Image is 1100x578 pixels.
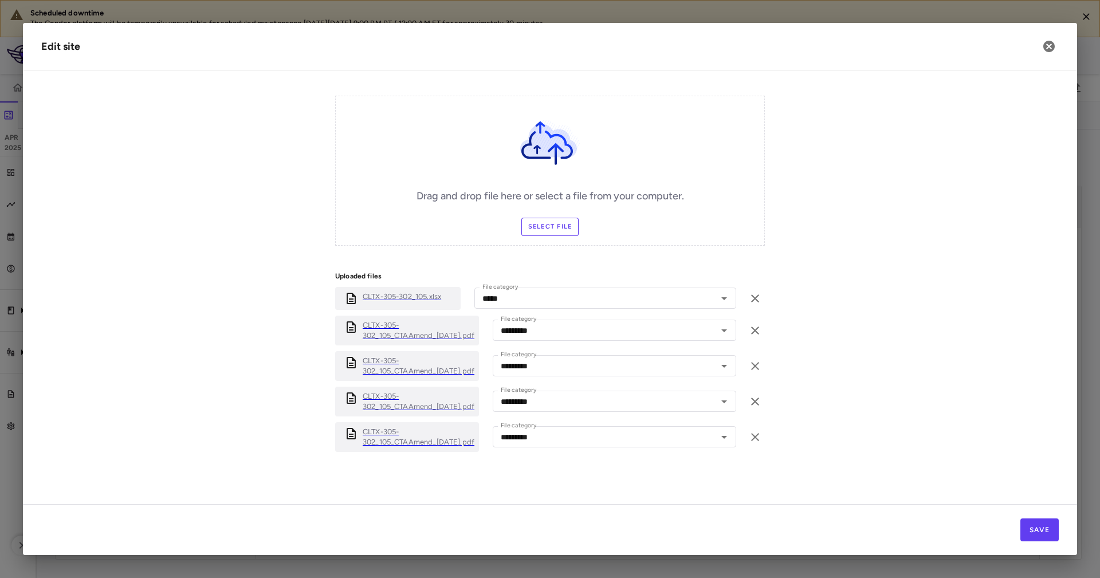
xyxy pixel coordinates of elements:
[745,392,765,411] button: Remove
[501,350,536,360] label: File category
[745,289,765,308] button: Remove
[716,323,732,339] button: Open
[716,358,732,374] button: Open
[745,356,765,376] button: Remove
[335,271,765,281] p: Uploaded files
[363,292,441,302] p: CLTX-305-302_105.xlsx
[1020,518,1059,541] button: Save
[482,282,518,292] label: File category
[363,356,474,376] a: CLTX-305-302_105_CTAAmend_[DATE].pdf
[363,391,474,412] p: CLTX-305-302_105_CTAAmend_08APR2024.pdf
[501,386,536,395] label: File category
[41,39,80,54] div: Edit site
[716,394,732,410] button: Open
[417,188,684,204] h6: Drag and drop file here or select a file from your computer.
[363,320,474,341] a: CLTX-305-302_105_CTAAmend_[DATE].pdf
[501,421,536,431] label: File category
[501,314,536,324] label: File category
[363,391,474,412] a: CLTX-305-302_105_CTAAmend_[DATE].pdf
[745,427,765,447] button: Remove
[363,292,441,305] a: CLTX-305-302_105.xlsx
[716,290,732,306] button: Open
[363,356,474,376] p: CLTX-305-302_105_CTAAmend_20FEB2025.pdf
[521,218,579,236] label: Select file
[745,321,765,340] button: Remove
[716,429,732,445] button: Open
[363,427,474,447] p: CLTX-305-302_105_CTAAmend_01MAR2023.pdf
[363,427,474,447] a: CLTX-305-302_105_CTAAmend_[DATE].pdf
[363,320,474,341] p: CLTX-305-302_105_CTAAmend_23OCT2023.pdf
